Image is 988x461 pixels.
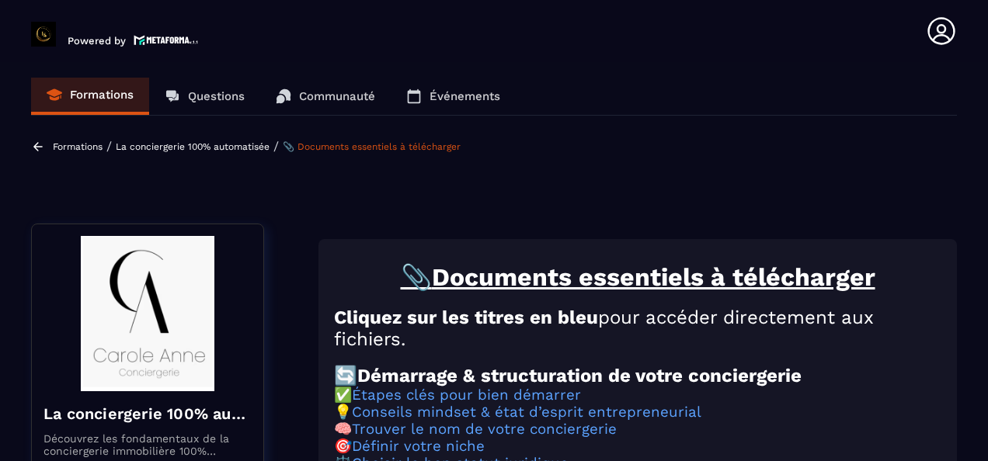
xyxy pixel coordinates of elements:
h4: La conciergerie 100% automatisée [43,403,252,425]
a: La conciergerie 100% automatisée [116,141,270,152]
p: Communauté [299,89,375,103]
h2: 🔄 [334,365,941,386]
p: Powered by [68,35,126,47]
u: 📎 [401,262,432,292]
u: Documents essentiels à télécharger [432,262,875,292]
span: / [273,139,279,154]
h3: 🎯 [334,438,941,455]
img: logo [134,33,199,47]
a: Étapes clés pour bien démarrer [352,386,581,404]
h2: pour accéder directement aux fichiers. [334,307,941,350]
p: Événements [430,89,500,103]
p: Découvrez les fondamentaux de la conciergerie immobilière 100% automatisée. Cette formation est c... [43,432,252,457]
h3: 🧠 [334,421,941,438]
a: Communauté [260,78,391,115]
p: Formations [70,88,134,102]
strong: Cliquez sur les titres en bleu [334,307,598,328]
a: 📎 Documents essentiels à télécharger [283,141,461,152]
a: Questions [149,78,260,115]
p: Questions [188,89,245,103]
img: banner [43,236,252,391]
span: / [106,139,112,154]
h3: ✅ [334,386,941,404]
a: Formations [31,78,149,115]
strong: Démarrage & structuration de votre conciergerie [357,365,802,386]
a: Trouver le nom de votre conciergerie [352,421,617,438]
img: logo-branding [31,22,56,47]
a: Conseils mindset & état d’esprit entrepreneurial [352,404,701,421]
a: Événements [391,78,516,115]
h3: 💡 [334,404,941,421]
a: Formations [53,141,103,152]
a: Définir votre niche [352,438,485,455]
